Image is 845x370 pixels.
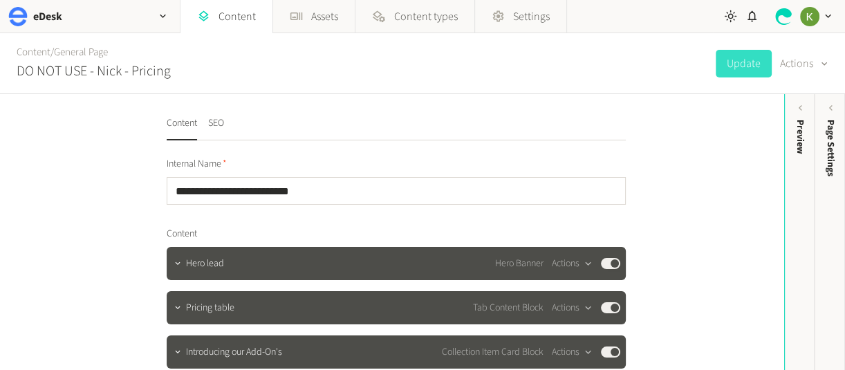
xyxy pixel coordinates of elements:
span: / [50,45,54,59]
button: Actions [552,299,593,316]
img: eDesk [8,7,28,26]
span: Settings [513,8,550,25]
button: SEO [208,116,224,140]
button: Actions [552,255,593,272]
span: Internal Name [167,157,227,172]
button: Actions [780,50,828,77]
span: Content types [394,8,458,25]
button: Content [167,116,197,140]
a: General Page [54,45,108,59]
span: Pricing table [186,301,234,315]
img: Keelin Terry [800,7,819,26]
span: Hero lead [186,257,224,271]
span: Collection Item Card Block [442,345,544,360]
h2: eDesk [33,8,62,25]
span: Tab Content Block [473,301,544,315]
span: Introducing our Add-On's [186,345,282,360]
a: Content [17,45,50,59]
h2: DO NOT USE - Nick - Pricing [17,61,171,82]
button: Actions [552,344,593,360]
div: Preview [793,120,808,154]
span: Content [167,227,197,241]
span: Hero Banner [495,257,544,271]
button: Update [716,50,772,77]
span: Page Settings [824,120,838,176]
